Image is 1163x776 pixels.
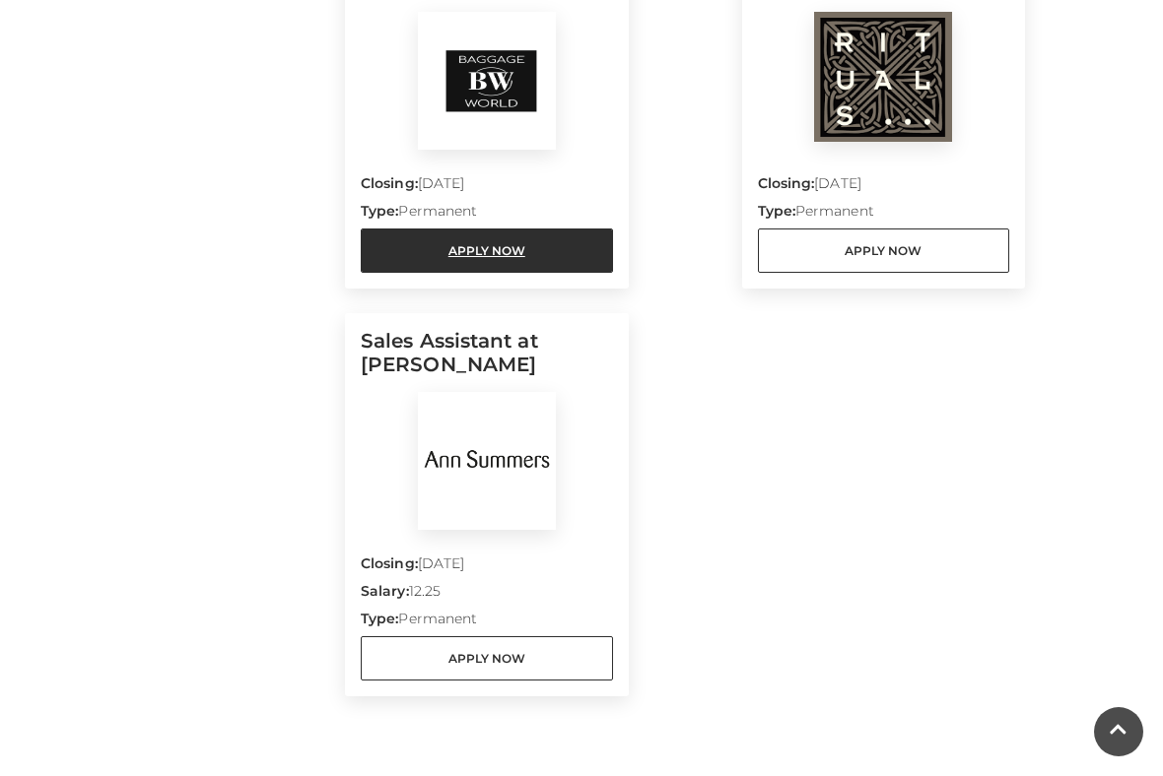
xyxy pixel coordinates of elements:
strong: Type: [758,202,795,220]
a: Apply Now [758,228,1010,273]
strong: Type: [361,610,398,627]
h5: Sales Assistant at [PERSON_NAME] [361,329,613,392]
strong: Closing: [361,174,418,192]
p: [DATE] [361,173,613,201]
a: Apply Now [361,636,613,680]
p: Permanent [361,609,613,636]
p: 12.25 [361,581,613,609]
img: Ann Summers [418,392,556,530]
strong: Type: [361,202,398,220]
strong: Closing: [758,174,815,192]
strong: Closing: [361,554,418,572]
p: [DATE] [361,553,613,581]
a: Apply Now [361,228,613,273]
p: Permanent [361,201,613,228]
p: Permanent [758,201,1010,228]
p: [DATE] [758,173,1010,201]
img: Baggage World [418,12,556,150]
img: Rituals [814,12,952,142]
strong: Salary: [361,582,409,600]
